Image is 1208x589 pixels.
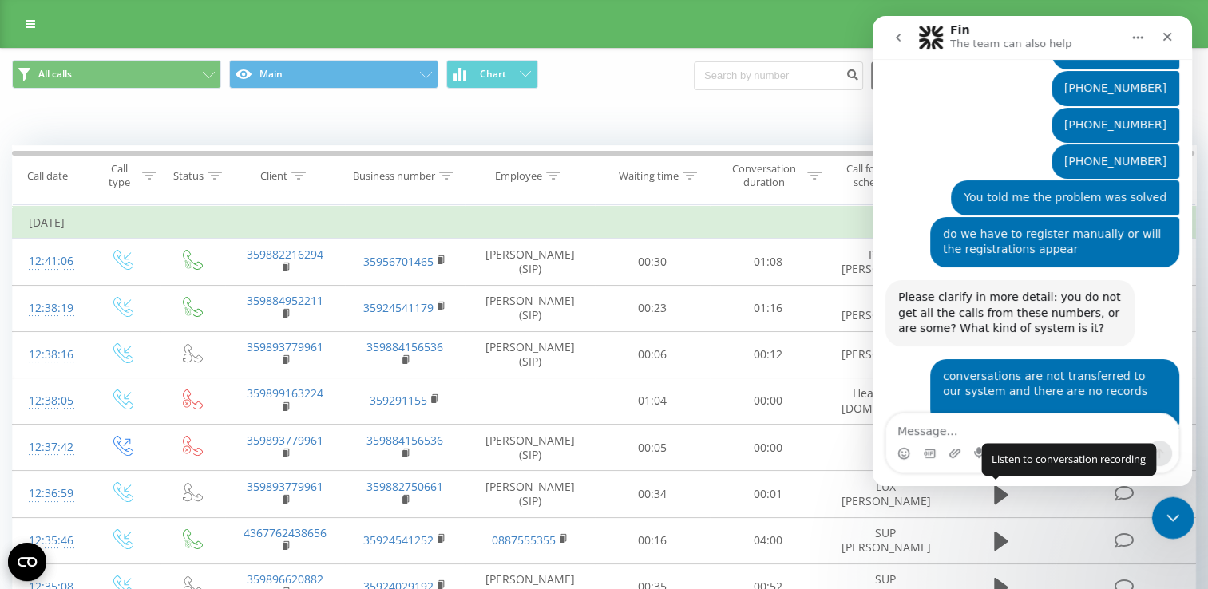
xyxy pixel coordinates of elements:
div: 12:41:06 [29,246,70,277]
td: [PERSON_NAME] (SIP) [465,331,595,378]
button: Open CMP widget [8,543,46,581]
td: 00:06 [595,331,711,378]
td: [PERSON_NAME] (SIP) [465,239,595,285]
iframe: Intercom live chat [1152,497,1194,540]
td: Portal: [PERSON_NAME] [826,239,945,285]
td: [PERSON_NAME] (SIP) [465,285,595,331]
a: 359882750661 [366,479,443,494]
td: 00:00 [710,378,826,424]
a: 359884156536 [366,339,443,354]
span: Head Office/ [DOMAIN_NAME]... [842,385,943,415]
div: Status [173,169,204,183]
td: 00:00 [710,425,826,471]
a: 359893779961 [247,433,323,448]
input: Search by number [694,61,863,90]
td: [PERSON_NAME] (SIP) [465,425,595,471]
td: 00:05 [595,425,711,471]
button: All calls [12,60,221,89]
a: 4367762438656 [244,525,327,540]
td: [DATE] [13,207,1196,239]
a: 359884156536 [366,433,443,448]
td: SUP [PERSON_NAME] [826,517,945,563]
td: 01:08 [710,239,826,285]
div: 12:38:19 [29,293,70,324]
a: 359899163224 [247,385,323,401]
td: 01:04 [595,378,711,424]
span: All calls [38,68,72,81]
div: Employee [495,169,542,183]
a: 35924541179 [363,300,434,315]
td: [PERSON_NAME] (SIP) [465,471,595,517]
button: Export [871,61,957,90]
div: 12:36:59 [29,478,70,509]
td: 00:12 [710,331,826,378]
div: Client [260,169,287,183]
a: 359893779961 [247,339,323,354]
div: 12:35:46 [29,525,70,556]
iframe: Intercom live chat [873,16,1192,486]
td: LUX [PERSON_NAME] [826,471,945,517]
span: Chart [480,69,506,80]
div: 12:38:16 [29,339,70,370]
td: 04:00 [710,517,826,563]
div: Waiting time [619,169,679,183]
div: Conversation duration [724,162,803,189]
div: Business number [353,169,435,183]
div: Call forwarding scheme title [840,162,924,189]
div: Call date [27,169,68,183]
td: 00:30 [595,239,711,285]
td: SUP [PERSON_NAME] [826,285,945,331]
td: 00:34 [595,471,711,517]
td: [PERSON_NAME] [826,331,945,378]
a: 359884952211 [247,293,323,308]
div: 12:38:05 [29,385,70,417]
a: 35924541252 [363,532,434,547]
button: Chart [446,60,538,89]
a: 35956701465 [363,254,434,269]
div: Call type [101,162,138,189]
div: Listen to conversation recording [981,444,1156,476]
td: 00:01 [710,471,826,517]
a: 359896620882 [247,571,323,587]
button: Main [229,60,438,89]
td: 01:16 [710,285,826,331]
a: 359291155 [370,393,427,408]
td: 00:16 [595,517,711,563]
a: 359893779961 [247,479,323,494]
a: 359882216294 [247,247,323,262]
td: 00:23 [595,285,711,331]
a: 0887555355 [492,532,556,547]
